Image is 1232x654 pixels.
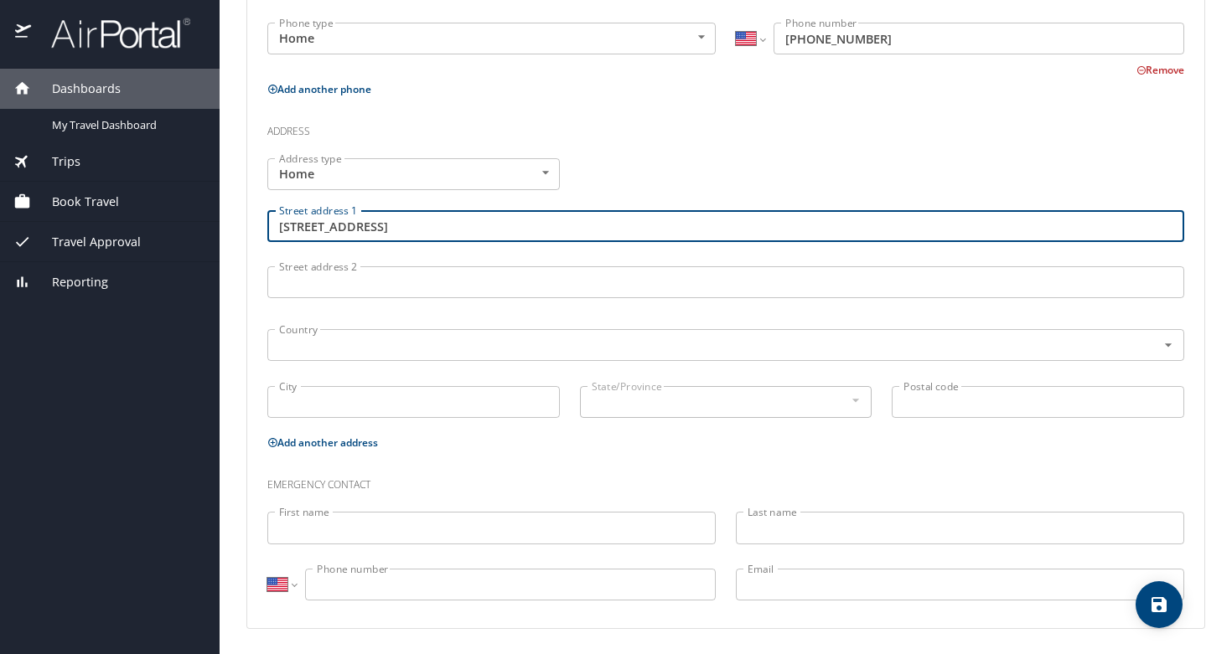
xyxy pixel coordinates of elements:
span: Reporting [31,273,108,291]
button: Open [1158,335,1178,355]
div: Home [267,158,560,190]
button: Add another phone [267,82,371,96]
span: Trips [31,152,80,171]
h3: Address [267,113,1184,142]
span: Travel Approval [31,233,141,251]
span: Book Travel [31,193,119,211]
span: My Travel Dashboard [52,117,199,133]
button: save [1136,581,1183,628]
img: icon-airportal.png [15,17,33,49]
button: Add another address [267,435,378,450]
h3: Emergency contact [267,466,1184,495]
span: Dashboards [31,80,121,98]
img: airportal-logo.png [33,17,190,49]
div: Home [267,23,716,54]
button: Remove [1136,63,1184,77]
